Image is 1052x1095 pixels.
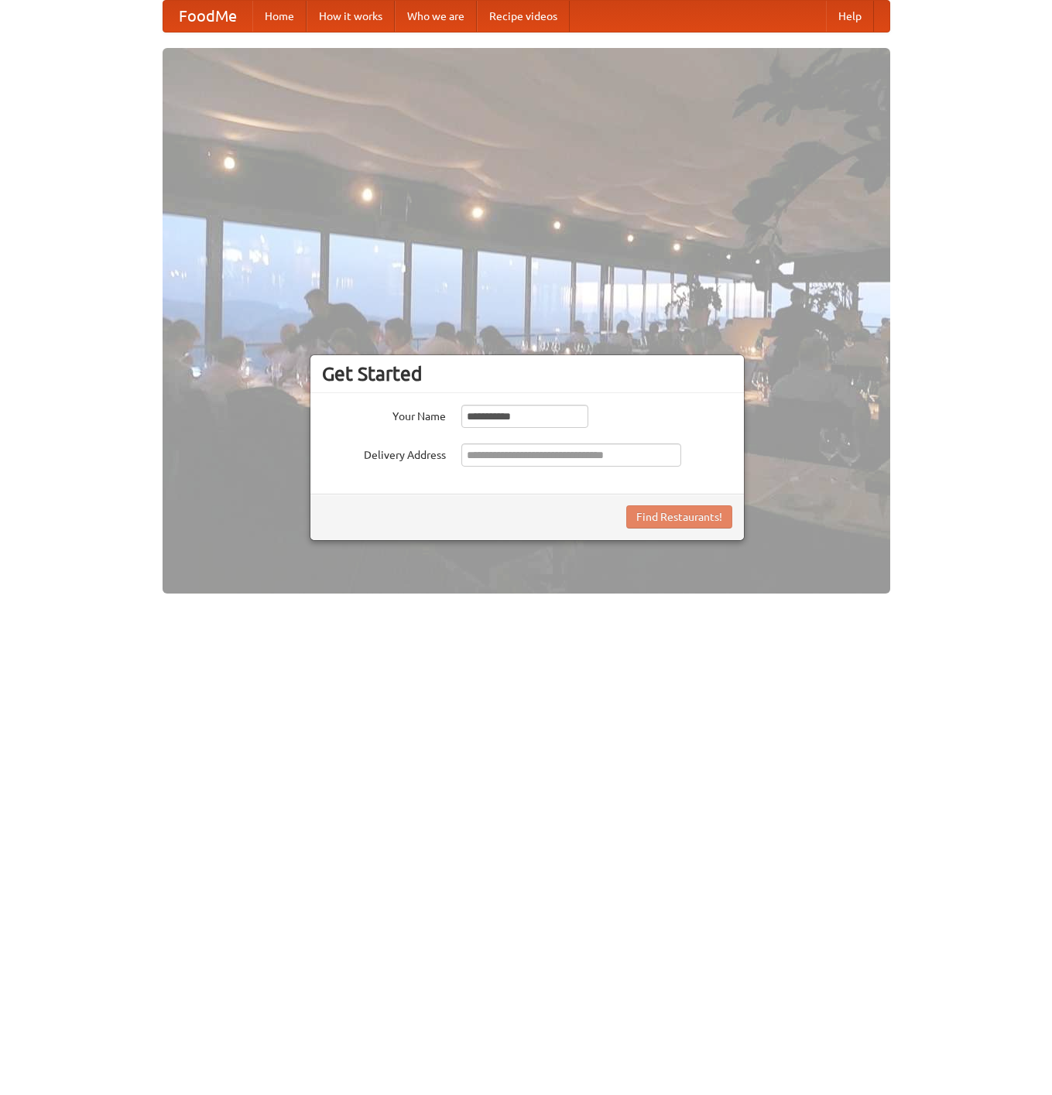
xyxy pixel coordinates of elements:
[252,1,307,32] a: Home
[477,1,570,32] a: Recipe videos
[826,1,874,32] a: Help
[626,505,732,529] button: Find Restaurants!
[307,1,395,32] a: How it works
[395,1,477,32] a: Who we are
[322,362,732,385] h3: Get Started
[163,1,252,32] a: FoodMe
[322,405,446,424] label: Your Name
[322,443,446,463] label: Delivery Address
